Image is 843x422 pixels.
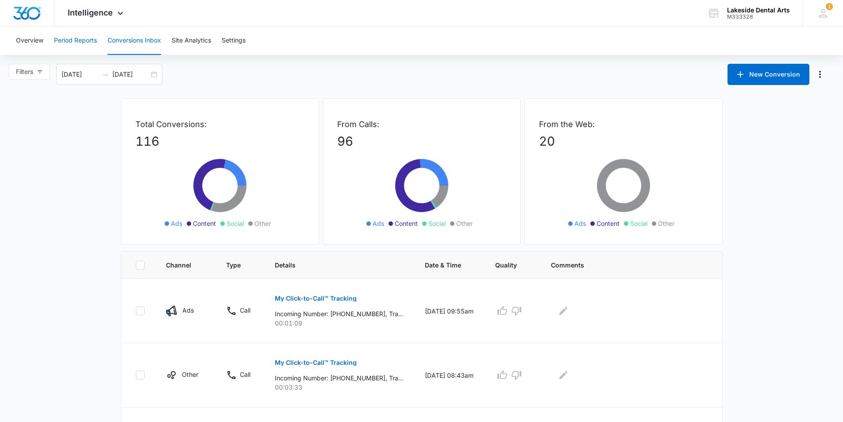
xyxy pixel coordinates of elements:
[574,219,586,228] span: Ads
[428,219,446,228] span: Social
[826,3,833,10] div: notifications count
[727,14,790,20] div: account id
[395,219,418,228] span: Content
[9,64,50,80] button: Filters
[166,260,192,270] span: Channel
[172,27,211,55] button: Site Analytics
[556,368,570,382] button: Edit Comments
[254,219,271,228] span: Other
[373,219,384,228] span: Ads
[16,27,43,55] button: Overview
[425,260,461,270] span: Date & Time
[658,219,674,228] span: Other
[597,219,620,228] span: Content
[275,309,404,318] p: Incoming Number: [PHONE_NUMBER], Tracking Number: [PHONE_NUMBER], Ring To: [PHONE_NUMBER], Caller...
[275,288,357,309] button: My Click-to-Call™ Tracking
[102,71,109,78] span: to
[16,67,33,77] span: Filters
[826,3,833,10] span: 1
[495,260,517,270] span: Quality
[551,260,695,270] span: Comments
[182,370,198,379] p: Other
[68,8,113,17] span: Intelligence
[171,219,182,228] span: Ads
[275,295,357,302] p: My Click-to-Call™ Tracking
[102,71,109,78] span: swap-right
[226,260,241,270] span: Type
[728,64,809,85] button: New Conversion
[414,343,485,407] td: [DATE] 08:43am
[182,306,194,315] p: Ads
[227,219,244,228] span: Social
[275,373,404,383] p: Incoming Number: [PHONE_NUMBER], Tracking Number: [PHONE_NUMBER], Ring To: [PHONE_NUMBER], Caller...
[275,352,357,373] button: My Click-to-Call™ Tracking
[556,304,570,318] button: Edit Comments
[240,370,250,379] p: Call
[337,118,506,130] p: From Calls:
[727,7,790,14] div: account name
[275,360,357,366] p: My Click-to-Call™ Tracking
[456,219,473,228] span: Other
[539,132,708,151] p: 20
[630,219,647,228] span: Social
[240,306,250,315] p: Call
[414,279,485,343] td: [DATE] 09:55am
[337,132,506,151] p: 96
[813,67,827,81] button: Manage Numbers
[539,118,708,130] p: From the Web:
[112,70,149,79] input: End date
[135,118,304,130] p: Total Conversions:
[275,260,391,270] span: Details
[275,318,404,328] p: 00:01:09
[108,27,161,55] button: Conversions Inbox
[135,132,304,151] p: 116
[275,383,404,392] p: 00:03:33
[62,70,98,79] input: Start date
[54,27,97,55] button: Period Reports
[222,27,246,55] button: Settings
[193,219,216,228] span: Content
